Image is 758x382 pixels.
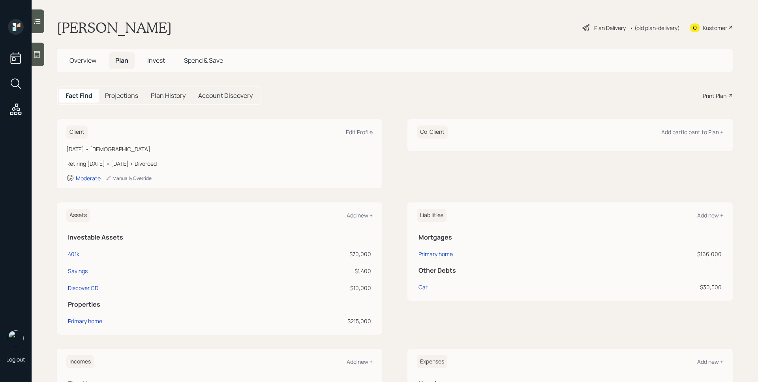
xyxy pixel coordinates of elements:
div: Add new + [347,212,373,219]
div: Print Plan [703,92,726,100]
div: $10,000 [246,284,371,292]
img: james-distasi-headshot.png [8,330,24,346]
div: Kustomer [703,24,727,32]
h6: Co-Client [417,125,448,139]
h6: Expenses [417,355,447,368]
span: Overview [69,56,96,65]
div: • (old plan-delivery) [630,24,680,32]
h5: Investable Assets [68,234,371,241]
span: Plan [115,56,128,65]
div: $166,000 [595,250,722,258]
div: $215,000 [246,317,371,325]
div: [DATE] • [DEMOGRAPHIC_DATA] [66,145,373,153]
div: Add new + [347,358,373,365]
div: Savings [68,267,88,275]
span: Spend & Save [184,56,223,65]
div: Discover CD [68,284,98,292]
h5: Other Debts [418,267,722,274]
h5: Properties [68,301,371,308]
h6: Assets [66,209,90,222]
div: $30,500 [595,283,722,291]
div: Add new + [697,358,723,365]
h6: Liabilities [417,209,447,222]
span: Invest [147,56,165,65]
div: Edit Profile [346,128,373,136]
div: $1,400 [246,267,371,275]
h6: Client [66,125,88,139]
div: Log out [6,356,25,363]
div: Moderate [76,174,101,182]
h5: Mortgages [418,234,722,241]
h6: Incomes [66,355,94,368]
div: Add participant to Plan + [661,128,723,136]
div: 401k [68,250,79,258]
div: Plan Delivery [594,24,626,32]
h5: Account Discovery [198,92,253,99]
div: Car [418,283,428,291]
div: Primary home [418,250,453,258]
h5: Projections [105,92,138,99]
h1: [PERSON_NAME] [57,19,172,36]
div: Manually Override [105,175,152,182]
div: Primary home [68,317,102,325]
div: Retiring [DATE] • [DATE] • Divorced [66,159,373,168]
div: $70,000 [246,250,371,258]
h5: Plan History [151,92,186,99]
div: Add new + [697,212,723,219]
h5: Fact Find [66,92,92,99]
